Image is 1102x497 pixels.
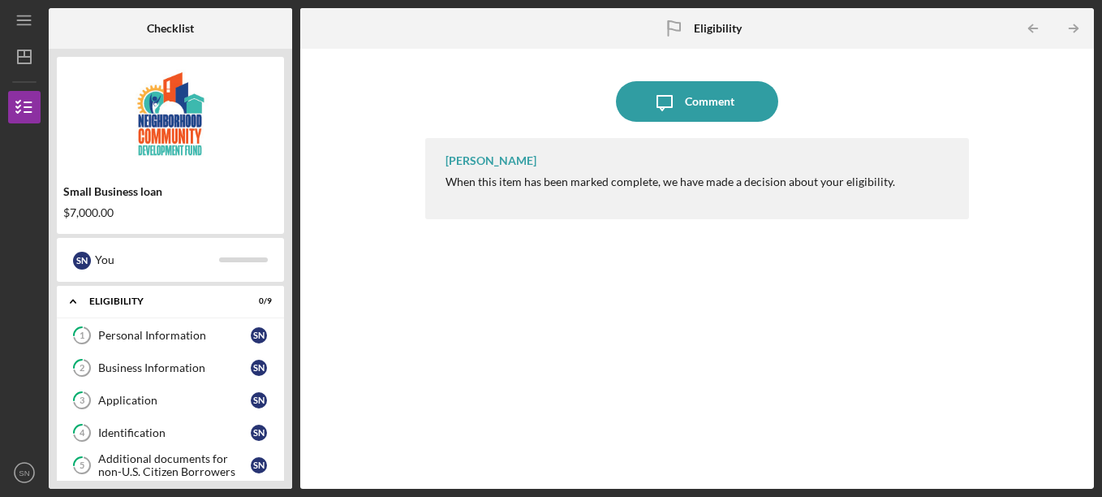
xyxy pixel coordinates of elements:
[63,206,278,219] div: $7,000.00
[65,417,276,449] a: 4IdentificationSN
[80,331,84,341] tspan: 1
[65,384,276,417] a: 3ApplicationSN
[251,392,267,408] div: S N
[251,425,267,441] div: S N
[98,361,251,374] div: Business Information
[80,363,84,374] tspan: 2
[694,22,742,35] b: Eligibility
[446,154,536,167] div: [PERSON_NAME]
[19,469,29,478] text: SN
[446,175,895,188] div: When this item has been marked complete, we have made a decision about your eligibility.
[57,65,284,162] img: Product logo
[65,449,276,482] a: 5Additional documents for non-U.S. Citizen BorrowersSN
[98,394,251,407] div: Application
[616,81,778,122] button: Comment
[73,252,91,270] div: S N
[98,452,251,478] div: Additional documents for non-U.S. Citizen Borrowers
[685,81,734,122] div: Comment
[147,22,194,35] b: Checklist
[95,246,219,274] div: You
[63,185,278,198] div: Small Business loan
[251,457,267,473] div: S N
[65,319,276,352] a: 1Personal InformationSN
[65,352,276,384] a: 2Business InformationSN
[80,460,84,471] tspan: 5
[98,329,251,342] div: Personal Information
[8,456,41,489] button: SN
[243,296,272,306] div: 0 / 9
[251,327,267,344] div: S N
[251,360,267,376] div: S N
[80,395,84,406] tspan: 3
[80,428,85,439] tspan: 4
[98,426,251,439] div: Identification
[89,296,231,306] div: Eligibility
